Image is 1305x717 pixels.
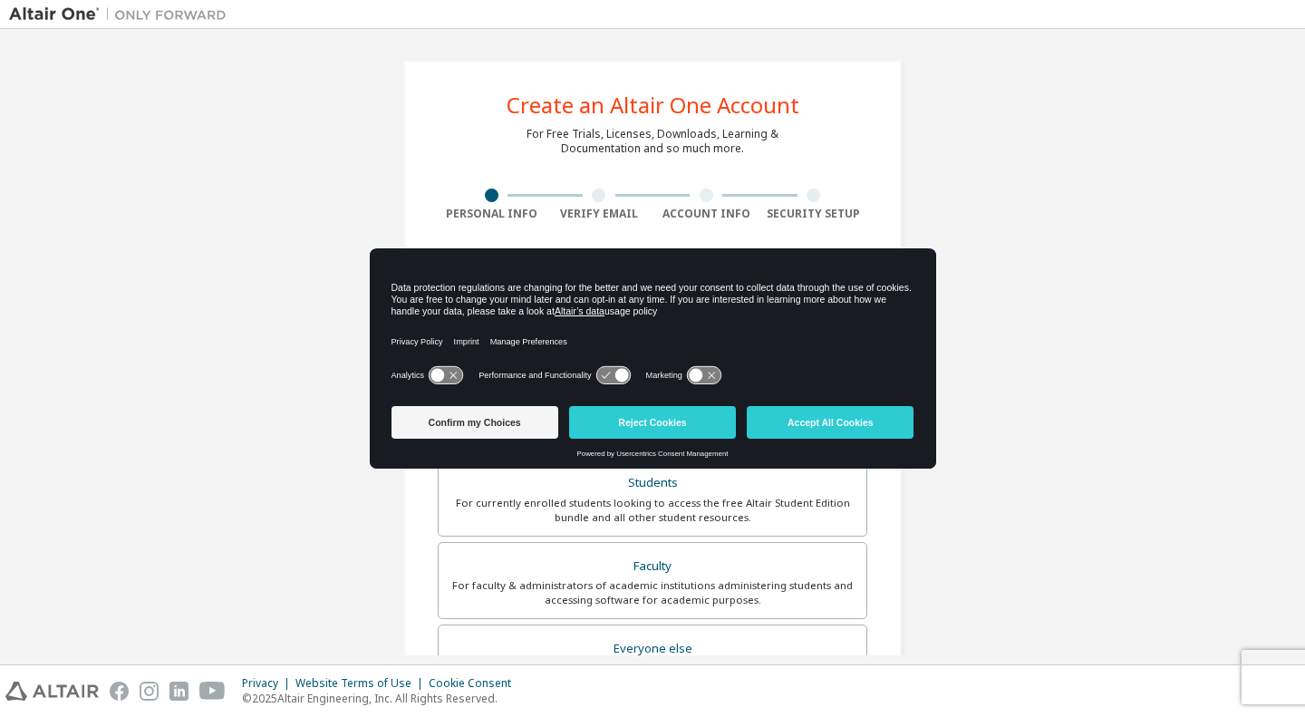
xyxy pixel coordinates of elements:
[429,676,522,691] div: Cookie Consent
[449,496,855,525] div: For currently enrolled students looking to access the free Altair Student Edition bundle and all ...
[546,207,653,221] div: Verify Email
[449,554,855,579] div: Faculty
[242,676,295,691] div: Privacy
[242,691,522,706] p: © 2025 Altair Engineering, Inc. All Rights Reserved.
[169,682,188,701] img: linkedin.svg
[760,207,868,221] div: Security Setup
[438,207,546,221] div: Personal Info
[295,676,429,691] div: Website Terms of Use
[507,94,799,116] div: Create an Altair One Account
[140,682,159,701] img: instagram.svg
[449,578,855,607] div: For faculty & administrators of academic institutions administering students and accessing softwa...
[449,470,855,496] div: Students
[199,682,226,701] img: youtube.svg
[110,682,129,701] img: facebook.svg
[9,5,236,24] img: Altair One
[5,682,99,701] img: altair_logo.svg
[449,636,855,662] div: Everyone else
[652,207,760,221] div: Account Info
[527,127,778,156] div: For Free Trials, Licenses, Downloads, Learning & Documentation and so much more.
